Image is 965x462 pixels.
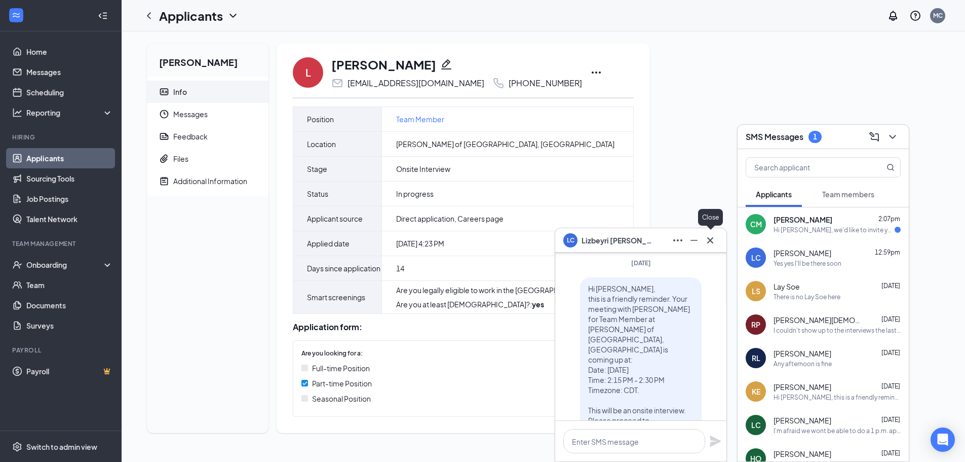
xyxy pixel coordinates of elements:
h2: [PERSON_NAME] [147,44,268,77]
div: Hi [PERSON_NAME], we'd like to invite you to a meeting with [PERSON_NAME] for Team Member at [PER... [774,226,895,234]
div: Open Intercom Messenger [931,428,955,452]
div: Files [173,154,188,164]
div: Payroll [12,346,111,354]
svg: Report [159,131,169,141]
span: [DATE] [881,382,900,390]
span: Seasonal Position [312,393,371,404]
div: Yes yes I'll be there soon [774,259,841,268]
strong: yes [532,300,544,309]
svg: ChevronLeft [143,10,155,22]
svg: Cross [704,234,716,246]
span: Team members [822,190,874,199]
div: Close [698,209,723,226]
div: 1 [813,132,817,141]
svg: Ellipses [590,66,602,79]
div: Onboarding [26,260,104,270]
div: Application form: [293,322,634,332]
div: Are you legally eligible to work in the [GEOGRAPHIC_DATA]? : [396,285,607,295]
div: Feedback [173,131,208,141]
svg: ChevronDown [886,131,899,143]
div: Are you at least [DEMOGRAPHIC_DATA]? : [396,299,607,309]
span: [PERSON_NAME] [774,415,831,425]
div: Hi [PERSON_NAME], this is a friendly reminder. Your meeting with [PERSON_NAME] for Team Member at... [774,393,901,402]
span: Direct application, Careers page [396,214,504,224]
span: Part-time Position [312,378,372,389]
a: PayrollCrown [26,361,113,381]
a: Documents [26,295,113,315]
svg: ChevronDown [227,10,239,22]
span: Applied date [307,237,350,250]
div: CM [750,219,762,229]
button: Ellipses [670,232,686,248]
span: Full-time Position [312,363,370,374]
span: Applicant source [307,212,363,225]
div: RL [752,353,760,363]
span: Location [307,138,336,150]
span: [DATE] [881,449,900,457]
span: 14 [396,263,404,273]
span: Stage [307,163,327,175]
span: [DATE] [881,282,900,290]
span: [PERSON_NAME][DEMOGRAPHIC_DATA] [774,315,865,325]
a: Messages [26,62,113,82]
svg: Notifications [887,10,899,22]
svg: Phone [492,77,505,89]
span: [DATE] [881,349,900,357]
div: I'm afraid we wont be able to do a 1 p.m. appointment [774,427,901,435]
a: Team [26,275,113,295]
svg: Analysis [12,108,22,118]
div: Info [173,87,187,97]
span: [PERSON_NAME] [774,248,831,258]
span: [PERSON_NAME] [774,449,831,459]
svg: QuestionInfo [909,10,921,22]
a: PaperclipFiles [147,148,268,170]
svg: Plane [709,435,721,447]
span: Smart screenings [307,291,365,303]
a: ContactCardInfo [147,81,268,103]
span: [DATE] [881,416,900,423]
a: Home [26,42,113,62]
div: [PHONE_NUMBER] [509,78,582,88]
div: [EMAIL_ADDRESS][DOMAIN_NAME] [348,78,484,88]
span: [PERSON_NAME] [774,348,831,359]
button: ChevronDown [884,129,901,145]
span: [DATE] 4:23 PM [396,238,444,248]
span: [PERSON_NAME] [774,215,832,225]
span: Are you looking for a: [301,349,363,359]
h1: Applicants [159,7,223,24]
svg: NoteActive [159,176,169,186]
span: [PERSON_NAME] [774,382,831,392]
svg: Clock [159,109,169,119]
span: Lizbeyri [PERSON_NAME] [582,235,652,246]
span: Applicants [756,190,792,199]
div: Team Management [12,239,111,248]
svg: UserCheck [12,260,22,270]
a: Scheduling [26,82,113,102]
a: Surveys [26,315,113,336]
h1: [PERSON_NAME] [331,56,436,73]
div: KE [752,386,760,397]
div: Hiring [12,133,111,141]
h3: SMS Messages [746,131,803,143]
svg: ContactCard [159,87,169,97]
svg: MagnifyingGlass [886,163,895,171]
input: Search applicant [746,158,866,177]
svg: Pencil [440,58,452,70]
a: Job Postings [26,189,113,209]
a: NoteActiveAdditional Information [147,170,268,192]
div: LC [751,253,761,263]
div: Additional Information [173,176,247,186]
a: Talent Network [26,209,113,229]
a: ClockMessages [147,103,268,125]
svg: Email [331,77,343,89]
button: Minimize [686,232,702,248]
div: LS [752,286,760,296]
div: L [305,65,311,80]
div: Switch to admin view [26,442,97,452]
svg: Collapse [98,11,108,21]
button: ComposeMessage [866,129,882,145]
a: Team Member [396,114,444,125]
